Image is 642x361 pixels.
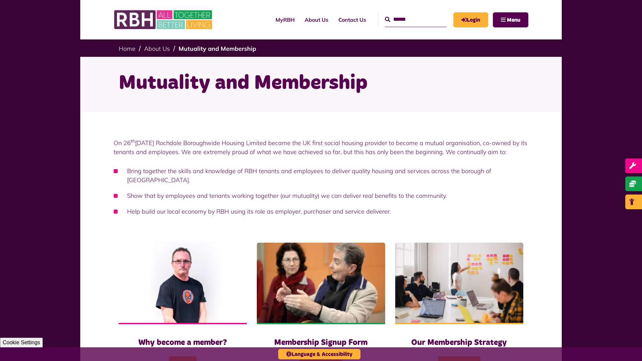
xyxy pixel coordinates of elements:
[179,45,256,52] a: Mutuality and Membership
[132,338,233,348] h3: Why become a member?
[144,45,170,52] a: About Us
[131,138,135,144] sup: th
[333,11,371,29] a: Contact Us
[612,331,642,361] iframe: Netcall Web Assistant for live chat
[270,338,371,348] h3: Membership Signup Form
[119,45,135,52] a: Home
[507,17,520,23] span: Menu
[493,12,528,27] button: Navigation
[119,243,247,323] img: Butterworth, Andy (1)
[278,349,360,359] button: Language & Accessibility
[114,166,528,185] li: Bring together the skills and knowledge of RBH tenants and employees to deliver quality housing a...
[300,11,333,29] a: About Us
[257,243,385,323] img: Gary Hilary
[114,138,528,156] p: On 26 [DATE] Rochdale Boroughwide Housing Limited became the UK first social housing provider to ...
[114,207,528,216] li: Help build our local economy by RBH using its role as employer, purchaser and service deliverer.
[453,12,488,27] a: MyRBH
[395,243,523,323] img: You X Ventures Oalh2mojuuk Unsplash
[409,338,510,348] h3: Our Membership Strategy
[114,191,528,200] li: Show that by employees and tenants working together (our mutuality) we can deliver real benefits ...
[114,7,214,33] img: RBH
[119,70,523,96] h1: Mutuality and Membership
[271,11,300,29] a: MyRBH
